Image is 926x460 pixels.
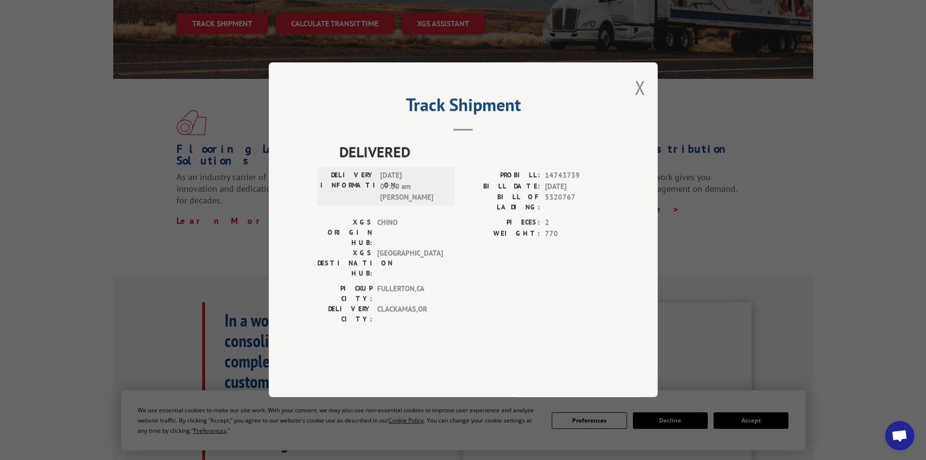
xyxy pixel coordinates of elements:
[545,192,609,213] span: 5320767
[635,74,646,100] button: Close modal
[377,248,443,279] span: [GEOGRAPHIC_DATA]
[317,98,609,116] h2: Track Shipment
[317,218,372,248] label: XGS ORIGIN HUB:
[463,170,540,182] label: PROBILL:
[545,228,609,239] span: 770
[545,218,609,229] span: 2
[380,170,446,203] span: [DATE] 07:00 am [PERSON_NAME]
[320,170,375,203] label: DELIVERY INFORMATION:
[463,181,540,192] label: BILL DATE:
[377,304,443,325] span: CLACKAMAS , OR
[463,192,540,213] label: BILL OF LADING:
[545,181,609,192] span: [DATE]
[317,284,372,304] label: PICKUP CITY:
[377,284,443,304] span: FULLERTON , CA
[317,304,372,325] label: DELIVERY CITY:
[545,170,609,182] span: 14743739
[463,228,540,239] label: WEIGHT:
[317,248,372,279] label: XGS DESTINATION HUB:
[463,218,540,229] label: PIECES:
[885,421,914,450] div: Open chat
[377,218,443,248] span: CHINO
[339,141,609,163] span: DELIVERED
